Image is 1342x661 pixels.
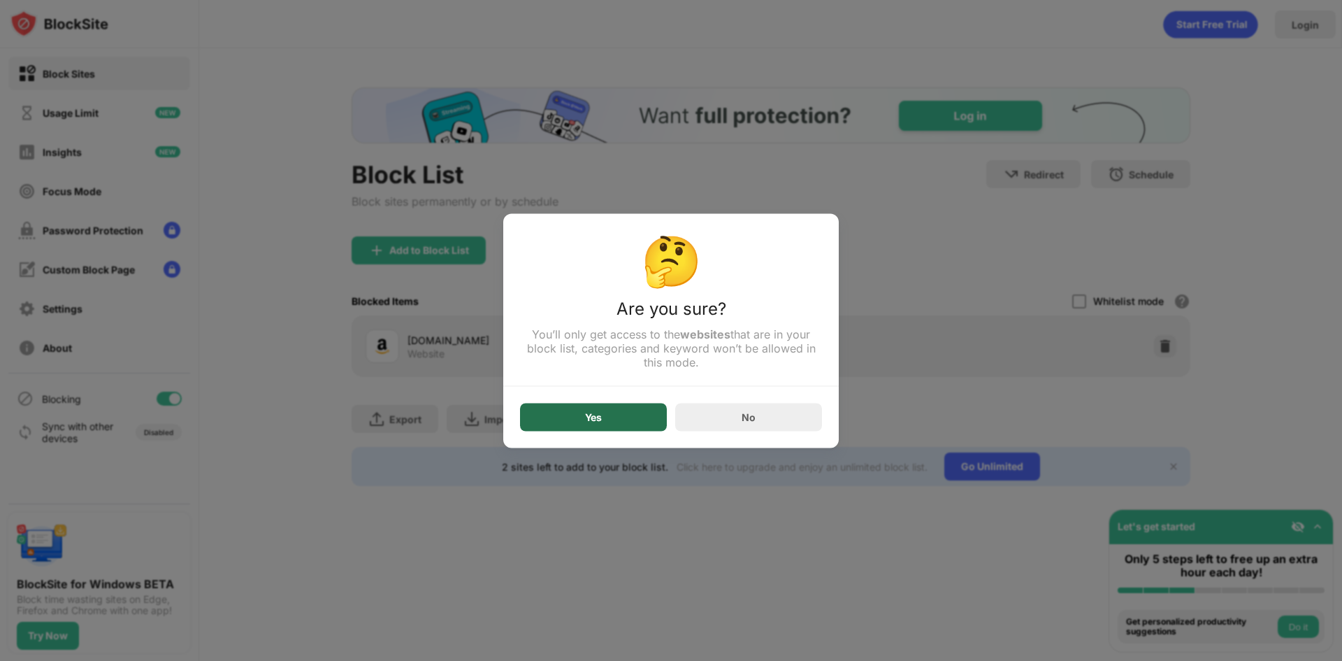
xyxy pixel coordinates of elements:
div: 🤔 [520,230,822,290]
div: Yes [585,411,602,422]
strong: websites [680,327,730,341]
div: Are you sure? [520,298,822,327]
div: You’ll only get access to the that are in your block list, categories and keyword won’t be allowe... [520,327,822,369]
div: No [742,411,756,423]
